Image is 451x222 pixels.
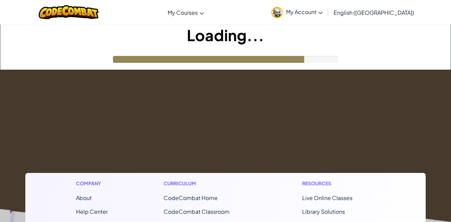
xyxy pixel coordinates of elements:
a: English ([GEOGRAPHIC_DATA]) [330,3,417,22]
a: My Courses [164,3,207,22]
span: My Account [286,8,323,15]
a: About [76,194,92,201]
span: English ([GEOGRAPHIC_DATA]) [334,9,414,16]
h1: Loading... [0,24,451,46]
a: CodeCombat Classroom [164,208,230,215]
a: Help Center [76,208,108,215]
img: avatar [271,7,283,18]
a: My Account [268,1,326,23]
img: CodeCombat logo [39,5,99,19]
span: My Courses [168,9,198,16]
h1: Curriculum [164,180,246,187]
h1: Resources [302,180,375,187]
h1: Company [76,180,108,187]
span: CodeCombat Home [164,194,218,201]
a: Live Online Classes [302,194,352,201]
a: Library Solutions [302,208,345,215]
